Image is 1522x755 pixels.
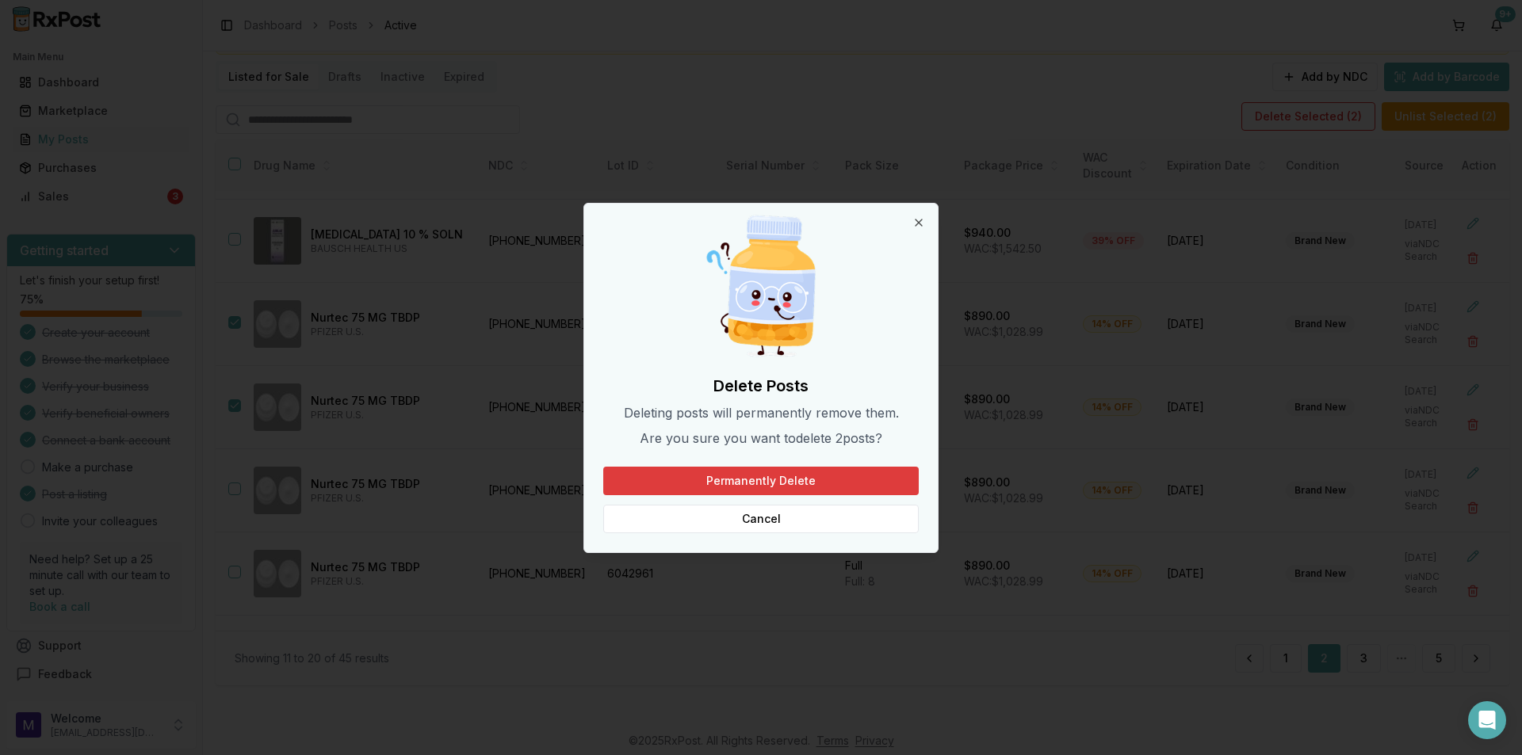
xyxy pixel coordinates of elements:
p: Deleting posts will permanently remove them. [603,403,919,422]
button: Permanently Delete [603,467,919,495]
h2: Delete Posts [603,375,919,397]
p: Are you sure you want to delete 2 post s ? [603,429,919,448]
img: Curious Pill Bottle [685,210,837,362]
button: Cancel [603,505,919,533]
